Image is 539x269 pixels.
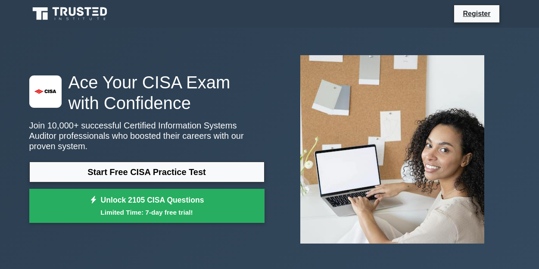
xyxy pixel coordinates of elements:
a: Start Free CISA Practice Test [29,162,265,182]
a: Unlock 2105 CISA QuestionsLimited Time: 7-day free trial! [29,189,265,223]
p: Join 10,000+ successful Certified Information Systems Auditor professionals who boosted their car... [29,120,265,151]
small: Limited Time: 7-day free trial! [40,207,254,217]
h1: Ace Your CISA Exam with Confidence [29,72,265,113]
a: Register [458,8,495,19]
